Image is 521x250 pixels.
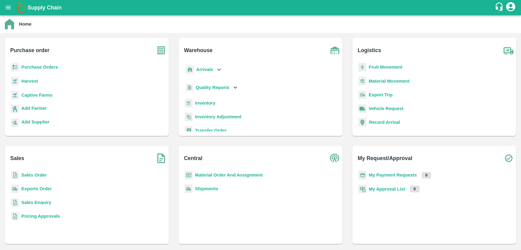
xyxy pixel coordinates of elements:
b: My Request/Approval [358,154,412,162]
img: approval [358,184,366,194]
b: Add Farmer [21,106,47,111]
a: Pricing Approvals [21,214,60,219]
a: Add Farmer [21,105,47,113]
img: shipments [11,184,19,193]
img: sales [11,212,19,221]
b: Purchase order [10,46,49,55]
a: Material Order And Assignment [195,173,263,177]
img: soSales [154,151,169,166]
img: warehouse [327,43,342,58]
p: 0 [410,186,419,192]
img: central [327,151,342,166]
a: Harvest [21,79,38,84]
b: Home [19,22,31,27]
b: Quality Reports [196,85,230,90]
img: payment [358,171,366,180]
img: shipments [185,184,193,193]
b: Central [184,154,202,162]
img: check [501,151,516,166]
a: Purchase Orders [21,65,58,70]
img: farmer [11,105,19,113]
img: truck [501,43,516,58]
a: Add Supplier [21,119,49,127]
img: centralMaterial [185,171,193,180]
img: inventory [185,112,193,121]
b: Arrivals [196,67,213,72]
img: purchase [154,43,169,58]
img: harvest [11,91,19,100]
img: logo [15,2,27,14]
div: Arrivals [185,63,223,77]
button: open drawer [1,1,15,15]
img: whArrival [186,65,194,74]
img: fruit [358,63,366,72]
img: qualityReport [186,84,193,91]
img: reciept [11,63,19,72]
b: Add Supplier [21,120,49,124]
a: Record Arrival [369,120,400,125]
img: sales [11,198,19,207]
p: 0 [422,172,431,179]
img: harvest [11,77,19,86]
a: Captive Farms [21,93,52,98]
a: Transfer Order [195,128,226,133]
a: Material Movement [369,79,410,84]
div: account of current user [505,1,516,14]
a: Inventory [195,101,215,105]
img: vehicle [358,104,366,113]
a: Sales Order [21,173,47,177]
a: My Approval List [369,187,405,191]
div: Quality Reports [185,81,239,94]
a: Vehicle Request [369,106,403,111]
a: Supply Chain [27,3,494,12]
b: Sales [10,154,24,162]
img: material [358,77,366,86]
img: supplier [11,118,19,127]
a: Exports Order [21,186,52,191]
img: whInventory [185,99,193,108]
b: Warehouse [184,46,213,55]
a: Export Trip [369,92,393,97]
img: whTransfer [185,126,193,135]
b: Supply Chain [27,5,62,11]
a: Fruit Movement [369,65,403,70]
a: My Payment Requests [369,173,417,177]
img: recordArrival [358,118,367,127]
a: Inventory Adjustment [195,114,241,119]
a: Sales Enquiry [21,200,51,205]
img: sales [11,171,19,180]
a: Shipments [195,186,218,191]
img: home [5,19,14,29]
img: delivery [358,91,366,99]
b: Logistics [358,46,381,55]
div: customer-support [494,2,505,13]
